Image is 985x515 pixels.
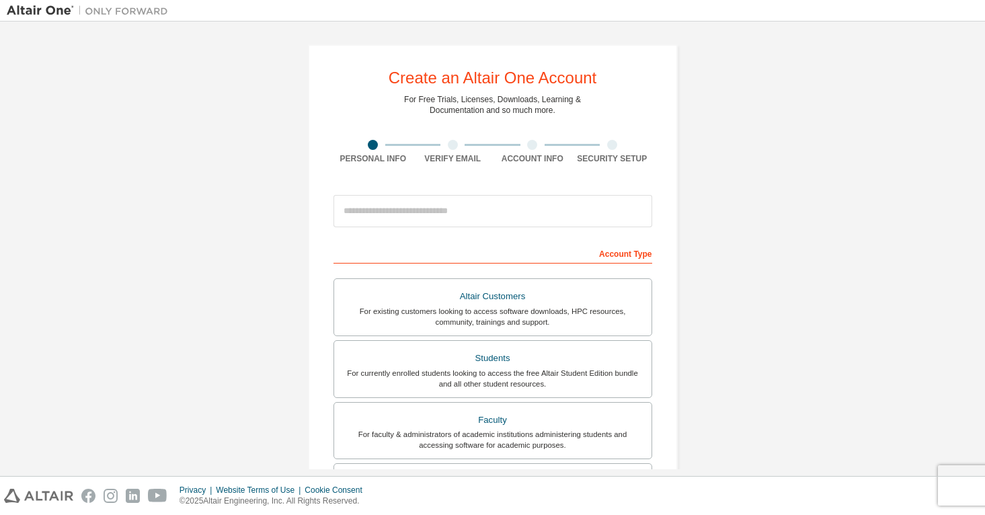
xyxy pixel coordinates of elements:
img: facebook.svg [81,489,95,503]
div: Account Type [333,242,652,264]
div: For Free Trials, Licenses, Downloads, Learning & Documentation and so much more. [404,94,581,116]
div: Verify Email [413,153,493,164]
div: For currently enrolled students looking to access the free Altair Student Edition bundle and all ... [342,368,643,389]
div: Account Info [493,153,573,164]
div: For existing customers looking to access software downloads, HPC resources, community, trainings ... [342,306,643,327]
img: Altair One [7,4,175,17]
div: Personal Info [333,153,413,164]
div: Privacy [180,485,216,496]
img: linkedin.svg [126,489,140,503]
div: Faculty [342,411,643,430]
img: altair_logo.svg [4,489,73,503]
div: Security Setup [572,153,652,164]
div: Altair Customers [342,287,643,306]
div: Create an Altair One Account [389,70,597,86]
img: instagram.svg [104,489,118,503]
p: © 2025 Altair Engineering, Inc. All Rights Reserved. [180,496,370,507]
div: For faculty & administrators of academic institutions administering students and accessing softwa... [342,429,643,450]
img: youtube.svg [148,489,167,503]
div: Students [342,349,643,368]
div: Website Terms of Use [216,485,305,496]
div: Cookie Consent [305,485,370,496]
